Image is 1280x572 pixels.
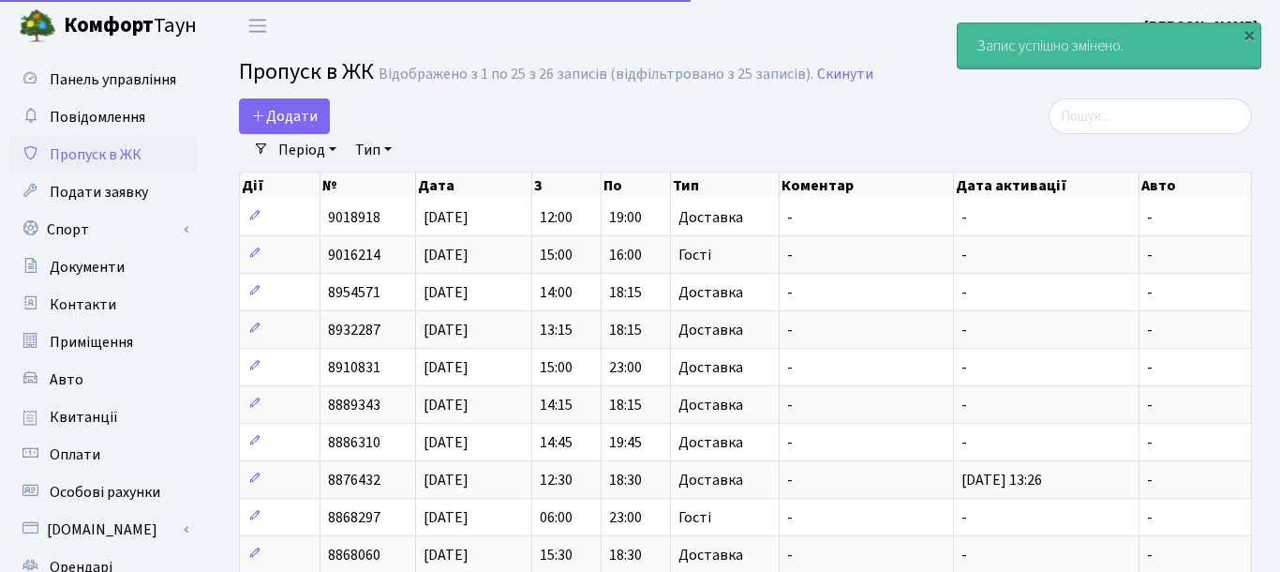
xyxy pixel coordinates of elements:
[328,470,380,490] span: 8876432
[328,282,380,303] span: 8954571
[787,282,793,303] span: -
[609,282,642,303] span: 18:15
[961,545,967,565] span: -
[9,324,197,361] a: Приміщення
[424,470,469,490] span: [DATE]
[19,8,56,45] img: logo.png
[50,257,125,278] span: Документи
[609,432,642,453] span: 19:45
[9,436,197,474] a: Оплати
[954,173,1140,199] th: Дата активації
[532,173,602,199] th: З
[1144,16,1258,37] b: [PERSON_NAME]
[1147,395,1153,415] span: -
[609,545,642,565] span: 18:30
[678,473,743,488] span: Доставка
[240,173,320,199] th: Дії
[1139,173,1252,199] th: Авто
[961,357,967,378] span: -
[1147,320,1153,340] span: -
[1147,357,1153,378] span: -
[540,282,573,303] span: 14:00
[540,507,573,528] span: 06:00
[50,294,116,315] span: Контакти
[320,173,416,199] th: №
[1147,545,1153,565] span: -
[678,285,743,300] span: Доставка
[678,323,743,338] span: Доставка
[328,507,380,528] span: 8868297
[328,432,380,453] span: 8886310
[239,98,330,134] a: Додати
[9,474,197,511] a: Особові рахунки
[961,395,967,415] span: -
[1240,25,1258,44] div: ×
[234,10,281,41] button: Переключити навігацію
[961,207,967,228] span: -
[50,182,148,203] span: Подати заявку
[961,245,967,265] span: -
[787,545,793,565] span: -
[540,395,573,415] span: 14:15
[9,173,197,211] a: Подати заявку
[9,248,197,286] a: Документи
[328,245,380,265] span: 9016214
[424,207,469,228] span: [DATE]
[678,510,711,525] span: Гості
[1049,98,1252,134] input: Пошук...
[50,332,133,353] span: Приміщення
[609,395,642,415] span: 18:15
[678,360,743,375] span: Доставка
[379,66,813,83] div: Відображено з 1 по 25 з 26 записів (відфільтровано з 25 записів).
[424,245,469,265] span: [DATE]
[328,207,380,228] span: 9018918
[9,511,197,549] a: [DOMAIN_NAME]
[50,69,176,90] span: Панель управління
[609,507,642,528] span: 23:00
[780,173,954,199] th: Коментар
[609,207,642,228] span: 19:00
[50,369,83,390] span: Авто
[787,507,793,528] span: -
[1147,507,1153,528] span: -
[1147,470,1153,490] span: -
[239,55,374,88] span: Пропуск в ЖК
[50,144,141,165] span: Пропуск в ЖК
[540,357,573,378] span: 15:00
[678,435,743,450] span: Доставка
[9,61,197,98] a: Панель управління
[609,470,642,490] span: 18:30
[424,357,469,378] span: [DATE]
[9,211,197,248] a: Спорт
[678,210,743,225] span: Доставка
[424,507,469,528] span: [DATE]
[9,286,197,324] a: Контакти
[609,320,642,340] span: 18:15
[540,545,573,565] span: 15:30
[787,395,793,415] span: -
[540,207,573,228] span: 12:00
[602,173,671,199] th: По
[609,357,642,378] span: 23:00
[271,134,344,166] a: Період
[787,245,793,265] span: -
[9,361,197,399] a: Авто
[787,432,793,453] span: -
[787,320,793,340] span: -
[678,398,743,413] span: Доставка
[424,395,469,415] span: [DATE]
[678,248,711,263] span: Гості
[50,444,100,465] span: Оплати
[424,282,469,303] span: [DATE]
[328,320,380,340] span: 8932287
[50,407,118,428] span: Квитанції
[328,545,380,565] span: 8868060
[961,282,967,303] span: -
[328,357,380,378] span: 8910831
[416,173,532,199] th: Дата
[251,106,318,127] span: Додати
[787,357,793,378] span: -
[958,23,1260,68] div: Запис успішно змінено.
[540,320,573,340] span: 13:15
[1147,282,1153,303] span: -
